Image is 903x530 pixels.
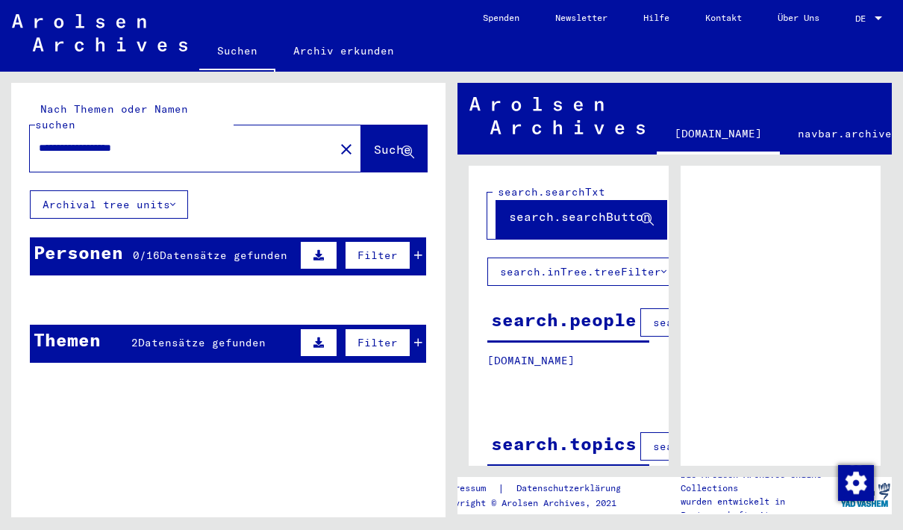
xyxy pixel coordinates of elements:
[439,481,498,496] a: Impressum
[345,328,410,357] button: Filter
[138,336,266,349] span: Datensätze gefunden
[345,241,410,269] button: Filter
[34,326,101,353] div: Themen
[361,125,427,172] button: Suche
[487,353,649,369] p: [DOMAIN_NAME]
[838,465,874,501] img: Zustimmung ändern
[496,193,666,239] button: search.searchButton
[640,432,840,461] button: search.columnFilter.filter
[160,249,287,262] span: Datensätze gefunden
[35,102,188,131] mat-label: Nach Themen oder Namen suchen
[146,249,160,262] span: 16
[653,316,827,329] span: search.columnFilter.filter
[504,481,639,496] a: Datenschutzerklärung
[357,336,398,349] span: Filter
[855,13,872,24] span: DE
[439,481,639,496] div: |
[640,308,840,337] button: search.columnFilter.filter
[374,142,411,157] span: Suche
[653,440,827,453] span: search.columnFilter.filter
[275,33,412,69] a: Archiv erkunden
[469,97,645,134] img: Arolsen_neg.svg
[681,495,838,522] p: wurden entwickelt in Partnerschaft mit
[681,468,838,495] p: Die Arolsen Archives Online-Collections
[12,14,187,52] img: Arolsen_neg.svg
[487,258,679,286] button: search.inTree.treeFilter
[131,336,138,349] span: 2
[439,496,639,510] p: Copyright © Arolsen Archives, 2021
[331,134,361,163] button: Clear
[509,209,651,224] span: search.searchButton
[491,306,637,333] div: search.people
[657,116,780,155] a: [DOMAIN_NAME]
[498,185,605,199] mat-label: search.searchTxt
[199,33,275,72] a: Suchen
[337,140,355,158] mat-icon: close
[133,249,140,262] span: 0
[34,239,123,266] div: Personen
[30,190,188,219] button: Archival tree units
[357,249,398,262] span: Filter
[140,249,146,262] span: /
[491,430,637,457] div: search.topics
